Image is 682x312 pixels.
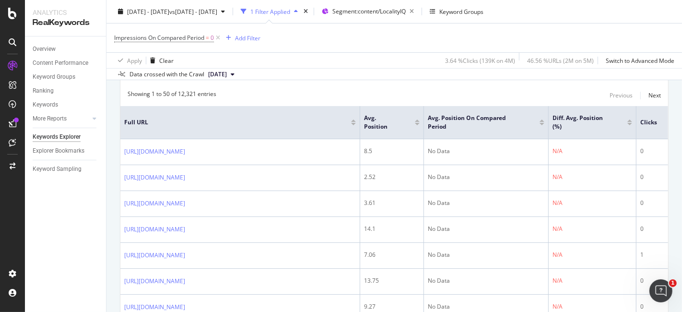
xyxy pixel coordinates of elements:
a: Overview [33,44,99,54]
span: Clicks [640,118,661,127]
span: Segment: content/LocalityIQ [332,7,406,15]
div: No Data [428,302,544,311]
div: Next [648,91,661,99]
div: Overview [33,44,56,54]
button: [DATE] - [DATE]vs[DATE] - [DATE] [114,4,229,19]
div: Keyword Groups [439,7,483,15]
div: Explorer Bookmarks [33,146,84,156]
span: Full URL [124,118,337,127]
div: Keyword Sampling [33,164,82,174]
div: 0 [640,302,680,311]
a: More Reports [33,114,90,124]
button: Clear [146,53,174,68]
div: N/A [553,251,563,259]
span: = [206,34,209,42]
div: N/A [553,276,563,285]
div: 7.06 [364,251,420,259]
div: 0 [640,173,680,181]
div: 3.61 [364,199,420,207]
div: Clear [159,56,174,64]
button: Switch to Advanced Mode [602,53,674,68]
a: Keywords [33,100,99,110]
a: Keywords Explorer [33,132,99,142]
div: More Reports [33,114,67,124]
div: N/A [553,199,563,207]
span: 2025 Sep. 1st [208,70,227,79]
div: 3.64 % Clicks ( 139K on 4M ) [445,56,515,64]
div: No Data [428,199,544,207]
span: vs [DATE] - [DATE] [169,7,217,15]
a: [URL][DOMAIN_NAME] [124,302,185,312]
div: Showing 1 to 50 of 12,321 entries [128,90,216,101]
div: N/A [553,302,563,311]
button: Keyword Groups [426,4,487,19]
div: Keyword Groups [33,72,75,82]
button: Apply [114,53,142,68]
span: 1 [669,279,677,287]
div: Add Filter [235,34,260,42]
div: N/A [553,147,563,156]
div: Previous [610,91,633,99]
div: 46.56 % URLs ( 2M on 5M ) [527,56,594,64]
div: 2.52 [364,173,420,181]
div: Ranking [33,86,54,96]
span: Impressions On Compared Period [114,34,204,42]
div: 8.5 [364,147,420,156]
div: Keywords Explorer [33,132,81,142]
div: 9.27 [364,302,420,311]
div: Apply [127,56,142,64]
a: [URL][DOMAIN_NAME] [124,251,185,260]
a: Content Performance [33,58,99,68]
div: RealKeywords [33,17,98,28]
div: 0 [640,276,680,285]
span: 0 [211,31,214,45]
div: N/A [553,225,563,233]
a: Explorer Bookmarks [33,146,99,156]
a: [URL][DOMAIN_NAME] [124,147,185,156]
span: Avg. Position [364,114,400,131]
div: 1 Filter Applied [250,7,290,15]
span: Diff. Avg. Position (%) [553,114,613,131]
div: No Data [428,276,544,285]
a: Keyword Groups [33,72,99,82]
button: [DATE] [204,69,238,80]
div: 0 [640,225,680,233]
button: Next [648,90,661,101]
span: Avg. Position On Compared Period [428,114,525,131]
div: N/A [553,173,563,181]
iframe: Intercom live chat [649,279,672,302]
div: No Data [428,251,544,259]
a: [URL][DOMAIN_NAME] [124,173,185,182]
div: 13.75 [364,276,420,285]
button: Add Filter [222,32,260,44]
a: Ranking [33,86,99,96]
div: 14.1 [364,225,420,233]
div: No Data [428,147,544,156]
button: 1 Filter Applied [237,4,302,19]
div: 0 [640,147,680,156]
a: Keyword Sampling [33,164,99,174]
div: No Data [428,225,544,233]
button: Previous [610,90,633,101]
div: Keywords [33,100,58,110]
a: [URL][DOMAIN_NAME] [124,199,185,208]
span: [DATE] - [DATE] [127,7,169,15]
div: times [302,7,310,16]
a: [URL][DOMAIN_NAME] [124,225,185,234]
a: [URL][DOMAIN_NAME] [124,276,185,286]
div: Data crossed with the Crawl [129,70,204,79]
div: Analytics [33,8,98,17]
div: No Data [428,173,544,181]
div: Switch to Advanced Mode [606,56,674,64]
div: 1 [640,251,680,259]
div: Content Performance [33,58,88,68]
div: 0 [640,199,680,207]
button: Segment:content/LocalityIQ [318,4,418,19]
